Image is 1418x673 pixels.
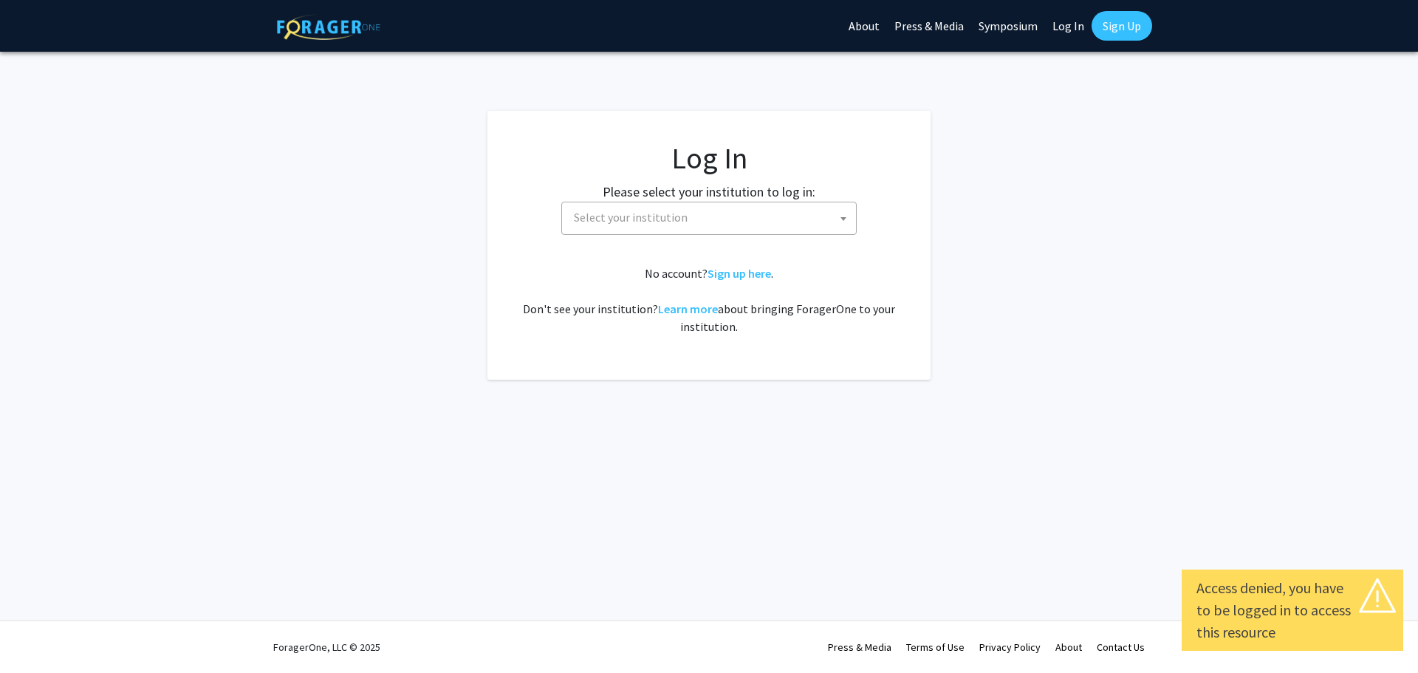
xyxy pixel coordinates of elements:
[568,202,856,233] span: Select your institution
[574,210,688,225] span: Select your institution
[906,640,965,654] a: Terms of Use
[11,607,63,662] iframe: Chat
[708,266,771,281] a: Sign up here
[1196,577,1388,643] div: Access denied, you have to be logged in to access this resource
[979,640,1041,654] a: Privacy Policy
[658,301,718,316] a: Learn more about bringing ForagerOne to your institution
[603,182,815,202] label: Please select your institution to log in:
[1055,640,1082,654] a: About
[517,264,901,335] div: No account? . Don't see your institution? about bringing ForagerOne to your institution.
[517,140,901,176] h1: Log In
[828,640,891,654] a: Press & Media
[1092,11,1152,41] a: Sign Up
[273,621,380,673] div: ForagerOne, LLC © 2025
[277,14,380,40] img: ForagerOne Logo
[1097,640,1145,654] a: Contact Us
[561,202,857,235] span: Select your institution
